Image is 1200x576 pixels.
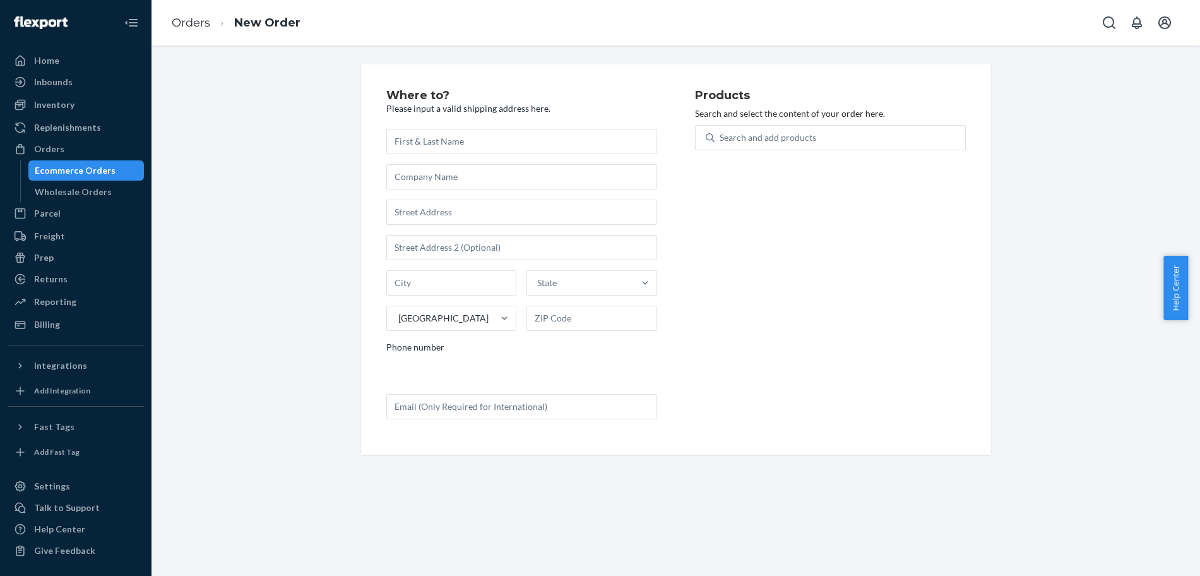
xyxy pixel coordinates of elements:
button: Integrations [8,356,144,376]
a: Inbounds [8,72,144,92]
div: Add Integration [34,385,90,396]
div: Replenishments [34,121,101,134]
div: Billing [34,318,60,331]
div: Returns [34,273,68,285]
input: City [386,270,517,296]
button: Open Search Box [1096,10,1122,35]
div: Home [34,54,59,67]
button: Give Feedback [8,541,144,561]
div: Reporting [34,296,76,308]
div: Inbounds [34,76,73,88]
div: Inventory [34,99,74,111]
h2: Where to? [386,90,657,102]
p: Search and select the content of your order here. [695,107,966,120]
div: Ecommerce Orders [35,164,116,177]
a: Wholesale Orders [28,182,145,202]
ol: breadcrumbs [162,4,311,42]
a: Parcel [8,203,144,224]
img: Flexport logo [14,16,68,29]
button: Fast Tags [8,417,144,437]
div: Freight [34,230,65,243]
p: Please input a valid shipping address here. [386,102,657,115]
h2: Products [695,90,966,102]
div: State [537,277,557,289]
input: Company Name [386,164,657,189]
div: Fast Tags [34,421,74,433]
div: Help Center [34,523,85,536]
div: Give Feedback [34,544,95,557]
a: Orders [172,16,210,30]
a: Reporting [8,292,144,312]
input: First & Last Name [386,129,657,154]
a: Settings [8,476,144,496]
button: Help Center [1163,256,1188,320]
a: Replenishments [8,117,144,138]
a: Orders [8,139,144,159]
div: Add Fast Tag [34,447,80,457]
span: Phone number [386,341,444,359]
a: Billing [8,315,144,335]
a: Returns [8,269,144,289]
a: New Order [234,16,300,30]
div: Parcel [34,207,61,220]
div: Integrations [34,359,87,372]
a: Add Integration [8,381,144,401]
a: Ecommerce Orders [28,160,145,181]
button: Open account menu [1152,10,1177,35]
div: [GEOGRAPHIC_DATA] [398,312,489,325]
div: Orders [34,143,64,155]
a: Inventory [8,95,144,115]
a: Add Fast Tag [8,442,144,462]
button: Open notifications [1124,10,1150,35]
a: Help Center [8,519,144,539]
a: Freight [8,226,144,246]
input: Street Address 2 (Optional) [386,235,657,260]
div: Search and add products [720,131,816,144]
div: Wholesale Orders [35,186,112,198]
input: ZIP Code [526,306,657,331]
a: Home [8,51,144,71]
div: Settings [34,480,70,493]
input: Email (Only Required for International) [386,394,657,419]
a: Talk to Support [8,498,144,518]
div: Talk to Support [34,501,100,514]
a: Prep [8,248,144,268]
div: Prep [34,251,54,264]
input: [GEOGRAPHIC_DATA] [397,312,398,325]
button: Close Navigation [119,10,144,35]
input: Street Address [386,200,657,225]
